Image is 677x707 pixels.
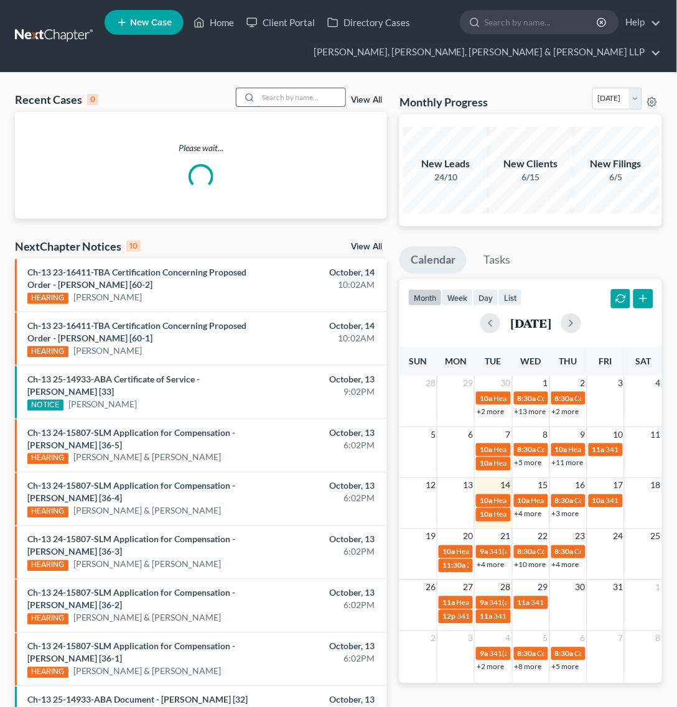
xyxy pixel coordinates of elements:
div: NextChapter Notices [15,239,141,254]
span: 8:30a [518,394,536,403]
button: week [442,289,473,306]
span: 6 [579,631,587,646]
span: Hearing for [PERSON_NAME] [456,547,553,557]
a: [PERSON_NAME] & [PERSON_NAME] [73,451,222,464]
a: +5 more [515,458,542,468]
span: 10a [480,510,492,519]
div: October, 13 [268,694,375,706]
span: 15 [537,478,549,493]
span: 9a [480,547,488,557]
span: 7 [617,631,624,646]
div: HEARING [27,667,68,678]
div: 6:02PM [268,599,375,612]
span: 9 [579,427,587,442]
a: +10 more [515,560,546,570]
div: HEARING [27,614,68,625]
span: 29 [537,580,549,595]
h2: [DATE] [510,317,551,330]
button: list [498,289,522,306]
span: 11a [518,598,530,608]
a: [PERSON_NAME] [73,344,142,357]
div: 6:02PM [268,439,375,451]
div: HEARING [27,346,68,358]
a: [PERSON_NAME] [73,291,142,303]
div: 24/10 [403,171,490,183]
span: 9a [480,649,488,658]
span: 10a [592,496,605,506]
a: Client Portal [240,11,321,34]
div: 6:02PM [268,653,375,665]
a: Ch-13 24-15807-SLM Application for Compensation - [PERSON_NAME] [36-4] [27,481,235,504]
h3: Monthly Progress [399,95,488,109]
span: 28 [500,580,512,595]
span: 10a [480,496,492,506]
a: Ch-13 24-15807-SLM Application for Compensation - [PERSON_NAME] [36-2] [27,588,235,611]
span: 11a [442,598,455,608]
span: 7 [505,427,512,442]
span: 8:30a [518,649,536,658]
div: October, 13 [268,534,375,546]
div: 10 [126,241,141,252]
span: 11a [480,612,492,621]
div: HEARING [27,453,68,464]
span: 29 [462,376,474,390]
div: New Leads [403,157,490,171]
span: Wed [521,356,541,366]
div: HEARING [27,507,68,518]
span: 11a [592,445,605,455]
span: 11 [650,427,662,442]
div: NOTICE [27,400,63,411]
span: Fri [599,356,612,366]
a: Tasks [472,246,521,274]
div: October, 13 [268,640,375,653]
span: 3 [467,631,474,646]
div: October, 14 [268,266,375,279]
p: Please wait... [15,142,387,154]
a: +2 more [477,662,504,672]
span: 16 [574,478,587,493]
span: 8:30a [555,547,574,557]
a: Directory Cases [321,11,416,34]
div: October, 13 [268,587,375,599]
a: [PERSON_NAME] & [PERSON_NAME] [73,505,222,517]
a: +13 more [515,407,546,416]
div: New Filings [572,157,660,171]
a: +4 more [515,509,542,519]
span: 341(a) meeting for [PERSON_NAME] [531,598,651,608]
span: Thu [559,356,577,366]
a: [PERSON_NAME] & [PERSON_NAME] [73,612,222,624]
span: 11:30a [442,561,465,570]
span: 8:30a [518,445,536,455]
span: 19 [424,529,437,544]
span: 10a [480,445,492,455]
span: 2 [579,376,587,390]
div: New Clients [487,157,574,171]
a: Ch-13 25-14933-ABA Document - [PERSON_NAME] [32] [27,695,248,705]
div: October, 14 [268,320,375,332]
span: 1 [655,580,662,595]
span: 12 [424,478,437,493]
span: 13 [462,478,474,493]
span: 14 [500,478,512,493]
a: +2 more [477,407,504,416]
div: 6/5 [572,171,660,183]
span: 17 [612,478,624,493]
button: month [408,289,442,306]
a: [PERSON_NAME], [PERSON_NAME], [PERSON_NAME] & [PERSON_NAME] LLP [307,41,661,63]
a: +3 more [552,509,579,519]
span: 25 [650,529,662,544]
span: 21 [500,529,512,544]
a: Ch-13 23-16411-TBA Certification Concerning Proposed Order - [PERSON_NAME] [60-1] [27,320,246,343]
span: Tue [485,356,502,366]
a: +8 more [515,662,542,672]
span: 341(a) meeting for [PERSON_NAME] [457,612,577,621]
a: Ch-13 24-15807-SLM Application for Compensation - [PERSON_NAME] [36-1] [27,641,235,664]
span: Hearing for [PERSON_NAME] [493,394,591,403]
span: 10a [480,394,492,403]
a: Home [187,11,240,34]
input: Search by name... [485,11,599,34]
span: 12p [442,612,455,621]
span: Hearing for [PERSON_NAME] [531,496,628,506]
div: 9:02PM [268,386,375,398]
span: 6 [467,427,474,442]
